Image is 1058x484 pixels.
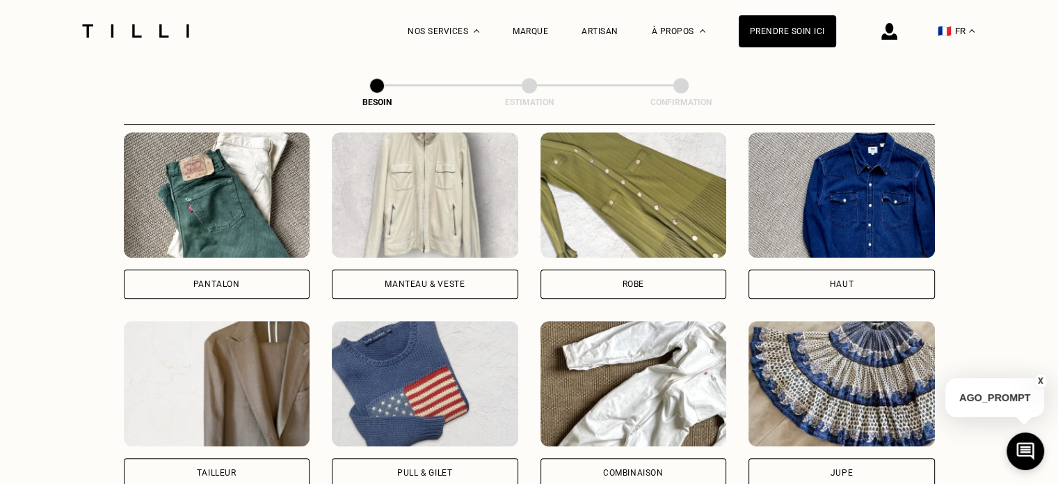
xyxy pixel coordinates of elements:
div: Besoin [307,97,447,107]
img: Tilli retouche votre Robe [540,132,727,258]
div: Jupe [831,469,853,477]
a: Artisan [582,26,618,36]
div: Robe [623,280,644,288]
img: Tilli retouche votre Combinaison [540,321,727,446]
div: Haut [830,280,853,288]
a: Prendre soin ici [739,15,836,47]
img: Tilli retouche votre Haut [748,132,935,258]
div: Pantalon [193,280,240,288]
div: Manteau & Veste [385,280,465,288]
img: Tilli retouche votre Pull & gilet [332,321,518,446]
img: Tilli retouche votre Manteau & Veste [332,132,518,258]
img: Tilli retouche votre Pantalon [124,132,310,258]
button: X [1034,373,1048,389]
img: Menu déroulant à propos [700,29,705,33]
img: Tilli retouche votre Tailleur [124,321,310,446]
img: Menu déroulant [474,29,479,33]
p: AGO_PROMPT [945,378,1044,417]
div: Confirmation [611,97,751,107]
img: Logo du service de couturière Tilli [77,24,194,38]
div: Tailleur [197,469,237,477]
img: icône connexion [881,23,897,40]
span: 🇫🇷 [938,24,952,38]
div: Estimation [460,97,599,107]
div: Combinaison [603,469,664,477]
a: Marque [513,26,548,36]
img: Tilli retouche votre Jupe [748,321,935,446]
div: Pull & gilet [397,469,452,477]
img: menu déroulant [969,29,975,33]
